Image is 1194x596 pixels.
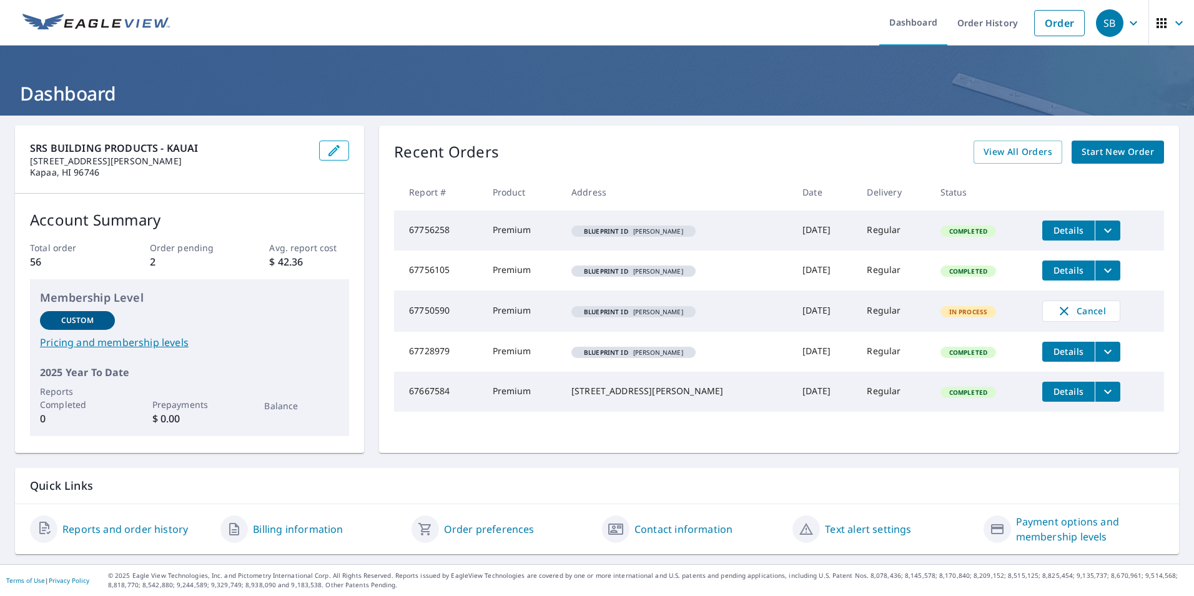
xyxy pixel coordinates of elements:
[1072,141,1164,164] a: Start New Order
[22,14,170,32] img: EV Logo
[576,309,691,315] span: [PERSON_NAME]
[1034,10,1085,36] a: Order
[30,241,110,254] p: Total order
[483,174,561,211] th: Product
[792,174,857,211] th: Date
[152,411,227,426] p: $ 0.00
[584,349,628,355] em: Blueprint ID
[269,241,349,254] p: Avg. report cost
[40,335,339,350] a: Pricing and membership levels
[40,289,339,306] p: Membership Level
[30,167,309,178] p: Kapaa, HI 96746
[576,268,691,274] span: [PERSON_NAME]
[792,332,857,372] td: [DATE]
[942,307,995,316] span: In Process
[1042,342,1095,362] button: detailsBtn-67728979
[394,174,482,211] th: Report #
[792,372,857,412] td: [DATE]
[1050,264,1087,276] span: Details
[942,267,995,276] span: Completed
[152,398,227,411] p: Prepayments
[108,571,1188,590] p: © 2025 Eagle View Technologies, Inc. and Pictometry International Corp. All Rights Reserved. Repo...
[942,348,995,357] span: Completed
[1082,144,1154,160] span: Start New Order
[1055,304,1107,319] span: Cancel
[571,385,782,397] div: [STREET_ADDRESS][PERSON_NAME]
[857,332,930,372] td: Regular
[483,372,561,412] td: Premium
[150,254,230,269] p: 2
[1042,382,1095,402] button: detailsBtn-67667584
[857,291,930,332] td: Regular
[792,251,857,291] td: [DATE]
[6,577,89,584] p: |
[40,411,115,426] p: 0
[394,332,482,372] td: 67728979
[264,399,339,412] p: Balance
[30,254,110,269] p: 56
[444,522,535,537] a: Order preferences
[576,228,691,234] span: [PERSON_NAME]
[1050,345,1087,357] span: Details
[984,144,1052,160] span: View All Orders
[253,522,343,537] a: Billing information
[1016,514,1164,544] a: Payment options and membership levels
[634,522,733,537] a: Contact information
[792,211,857,251] td: [DATE]
[584,268,628,274] em: Blueprint ID
[930,174,1032,211] th: Status
[1042,261,1095,281] button: detailsBtn-67756105
[974,141,1062,164] a: View All Orders
[942,388,995,397] span: Completed
[30,156,309,167] p: [STREET_ADDRESS][PERSON_NAME]
[1095,382,1120,402] button: filesDropdownBtn-67667584
[6,576,45,585] a: Terms of Use
[483,251,561,291] td: Premium
[61,315,94,326] p: Custom
[1042,300,1120,322] button: Cancel
[1095,342,1120,362] button: filesDropdownBtn-67728979
[269,254,349,269] p: $ 42.36
[394,251,482,291] td: 67756105
[1050,224,1087,236] span: Details
[1095,261,1120,281] button: filesDropdownBtn-67756105
[561,174,792,211] th: Address
[942,227,995,236] span: Completed
[394,372,482,412] td: 67667584
[1095,221,1120,241] button: filesDropdownBtn-67756258
[394,211,482,251] td: 67756258
[49,576,89,585] a: Privacy Policy
[1050,385,1087,397] span: Details
[857,372,930,412] td: Regular
[857,251,930,291] td: Regular
[30,478,1164,494] p: Quick Links
[857,211,930,251] td: Regular
[483,332,561,372] td: Premium
[30,209,349,231] p: Account Summary
[483,291,561,332] td: Premium
[40,365,339,380] p: 2025 Year To Date
[584,228,628,234] em: Blueprint ID
[150,241,230,254] p: Order pending
[62,522,188,537] a: Reports and order history
[825,522,911,537] a: Text alert settings
[792,291,857,332] td: [DATE]
[483,211,561,251] td: Premium
[30,141,309,156] p: SRS BUILDING PRODUCTS - KAUAI
[576,349,691,355] span: [PERSON_NAME]
[584,309,628,315] em: Blueprint ID
[394,141,499,164] p: Recent Orders
[1042,221,1095,241] button: detailsBtn-67756258
[394,291,482,332] td: 67750590
[857,174,930,211] th: Delivery
[40,385,115,411] p: Reports Completed
[1096,9,1123,37] div: SB
[15,81,1179,106] h1: Dashboard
